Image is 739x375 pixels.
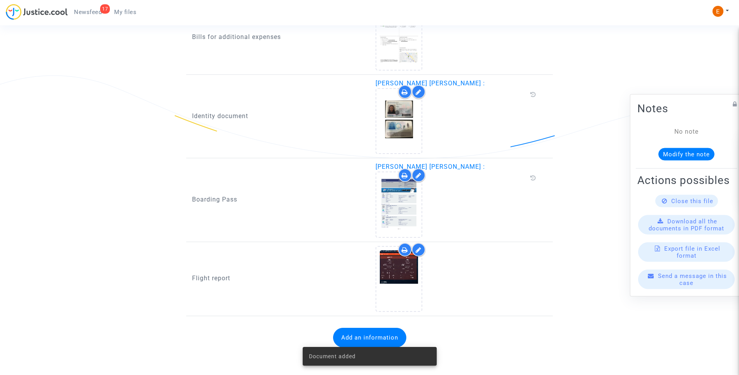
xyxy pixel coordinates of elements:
a: My files [108,6,143,18]
span: Send a message in this case [658,272,727,287]
span: Export file in Excel format [664,245,720,259]
p: Boarding Pass [192,195,364,204]
a: 17Newsfeed [68,6,108,18]
span: My files [114,9,136,16]
div: No note [649,127,724,136]
p: Identity document [192,111,364,121]
img: jc-logo.svg [6,4,68,20]
span: Document added [309,352,356,360]
p: Flight report [192,273,364,283]
span: Close this file [671,198,713,205]
h2: Actions possibles [637,173,735,187]
span: [PERSON_NAME] [PERSON_NAME] : [376,80,485,87]
h2: Notes [637,102,735,115]
div: 17 [100,4,110,14]
span: Newsfeed [74,9,102,16]
button: Add an information [333,328,406,347]
span: [PERSON_NAME] [PERSON_NAME] : [376,163,485,170]
img: ACg8ocIeiFvHKe4dA5oeRFd_CiCnuxWUEc1A2wYhRJE3TTWt=s96-c [713,6,723,17]
button: Modify the note [658,148,714,161]
span: Download all the documents in PDF format [649,218,724,232]
p: Bills for additional expenses [192,32,364,42]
